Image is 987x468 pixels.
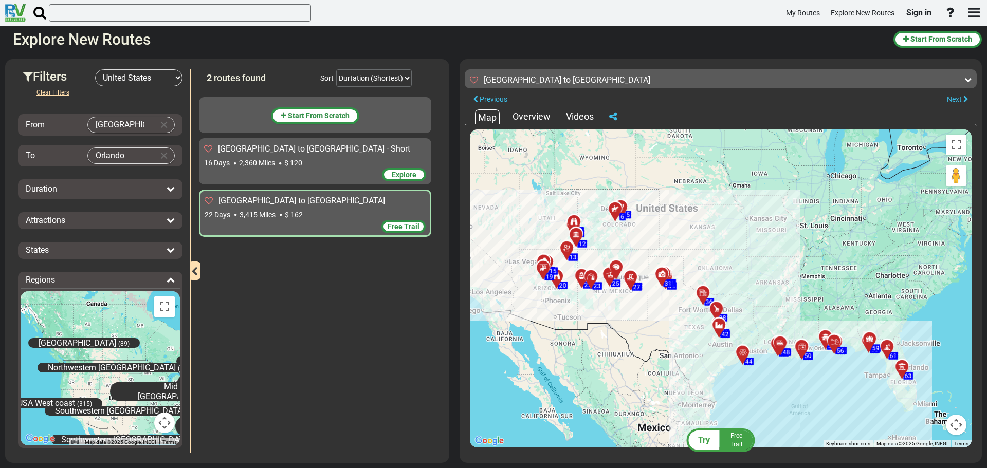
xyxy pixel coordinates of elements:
span: From [26,120,45,129]
button: Start From Scratch [271,107,359,124]
span: Explore New Routes [831,9,894,17]
span: Map data ©2025 Google, INEGI [876,441,948,446]
span: routes found [214,72,266,83]
span: 23 [594,283,601,290]
span: 22 Days [205,211,230,219]
span: To [26,151,35,160]
div: Explore [382,168,426,181]
a: Explore New Routes [826,3,899,23]
button: Next [939,92,977,106]
span: Southwestern [GEOGRAPHIC_DATA] - Archived [55,406,222,416]
span: $ 162 [285,211,303,219]
button: Clear Input [156,117,172,133]
span: 13 [570,254,577,261]
span: Previous [480,95,507,103]
sapn: [GEOGRAPHIC_DATA] to [GEOGRAPHIC_DATA] [484,75,650,85]
span: 12 [579,240,586,248]
div: Regions [21,274,180,286]
input: Select [88,117,154,133]
span: Midwestern [GEOGRAPHIC_DATA] [138,382,215,401]
span: 22 [584,282,592,289]
span: 44 [745,358,753,365]
button: Toggle fullscreen view [154,296,175,317]
button: Clear Input [156,148,172,163]
div: Map [475,109,500,124]
a: Sign in [902,2,936,24]
span: Next [947,95,962,103]
span: 36 [706,298,713,306]
img: Google [23,432,57,445]
div: [GEOGRAPHIC_DATA] to [GEOGRAPHIC_DATA] 22 Days 3,415 Miles $ 162 Free Trail [199,190,431,237]
span: 19 [546,273,553,280]
span: States [26,245,49,255]
span: 5 [627,211,630,218]
span: 32 [667,279,674,287]
span: 2,360 Miles [239,159,275,167]
img: RvPlanetLogo.png [5,4,26,22]
span: 2 [207,72,212,83]
span: Map data ©2025 Google, INEGI [85,439,156,445]
span: (89) [118,340,130,347]
div: Duration [21,183,180,195]
h2: Explore New Routes [13,31,886,48]
span: [GEOGRAPHIC_DATA] [39,338,116,348]
span: 3,415 Miles [240,211,276,219]
span: $ 120 [284,159,302,167]
div: Videos [563,110,596,123]
span: Northwestern [GEOGRAPHIC_DATA] [48,363,176,372]
button: Try FreeTrail [684,428,758,453]
span: Attractions [26,215,65,225]
div: Sort [320,73,334,83]
span: 59 [872,345,880,352]
span: [GEOGRAPHIC_DATA] to [GEOGRAPHIC_DATA] [218,196,385,205]
span: 25 [612,280,619,287]
h3: Filters [23,70,95,83]
span: 38 [719,314,726,322]
a: My Routes [781,3,825,23]
img: Google [472,434,506,447]
span: [GEOGRAPHIC_DATA] to [GEOGRAPHIC_DATA] - Short [218,144,410,154]
span: Start From Scratch [288,111,350,120]
div: States [21,245,180,256]
span: Sign in [906,8,931,17]
a: Open this area in Google Maps (opens a new window) [23,432,57,445]
div: Overview [510,110,553,123]
button: Toggle fullscreen view [946,135,966,155]
span: 50 [805,352,812,360]
a: Terms (opens in new tab) [954,441,968,446]
span: 61 [890,352,897,360]
span: 6 [621,213,625,220]
button: Map camera controls [154,413,175,433]
span: Regions [26,275,55,285]
span: My Routes [786,9,820,17]
button: Keyboard shortcuts [71,439,79,446]
span: 16 Days [204,159,230,167]
span: Duration [26,184,57,194]
span: 48 [783,349,790,356]
span: (218) [178,365,193,372]
span: Southwestern [GEOGRAPHIC_DATA] [61,435,191,444]
div: Attractions [21,215,180,227]
span: 15 [550,268,557,275]
span: Explore [392,171,416,179]
span: 20 [559,282,566,289]
span: Try [698,435,710,445]
span: 56 [837,347,844,354]
button: Keyboard shortcuts [826,440,870,447]
span: 31 [665,280,672,287]
span: Start From Scratch [910,35,972,43]
button: Previous [465,92,516,106]
span: 27 [633,284,641,291]
span: 42 [722,331,729,338]
span: Free Trail [388,222,419,231]
div: Free Trail [381,220,426,233]
a: Open this area in Google Maps (opens a new window) [472,434,506,447]
button: Map camera controls [946,415,966,435]
a: Terms (opens in new tab) [162,439,177,445]
span: USA West coast [17,399,75,408]
button: Start From Scratch [893,31,982,48]
button: Clear Filters [28,86,78,99]
div: [GEOGRAPHIC_DATA] to [GEOGRAPHIC_DATA] - Short 16 Days 2,360 Miles $ 120 Explore [199,138,431,184]
button: Drag Pegman onto the map to open Street View [946,165,966,186]
span: Free Trail [730,432,742,448]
